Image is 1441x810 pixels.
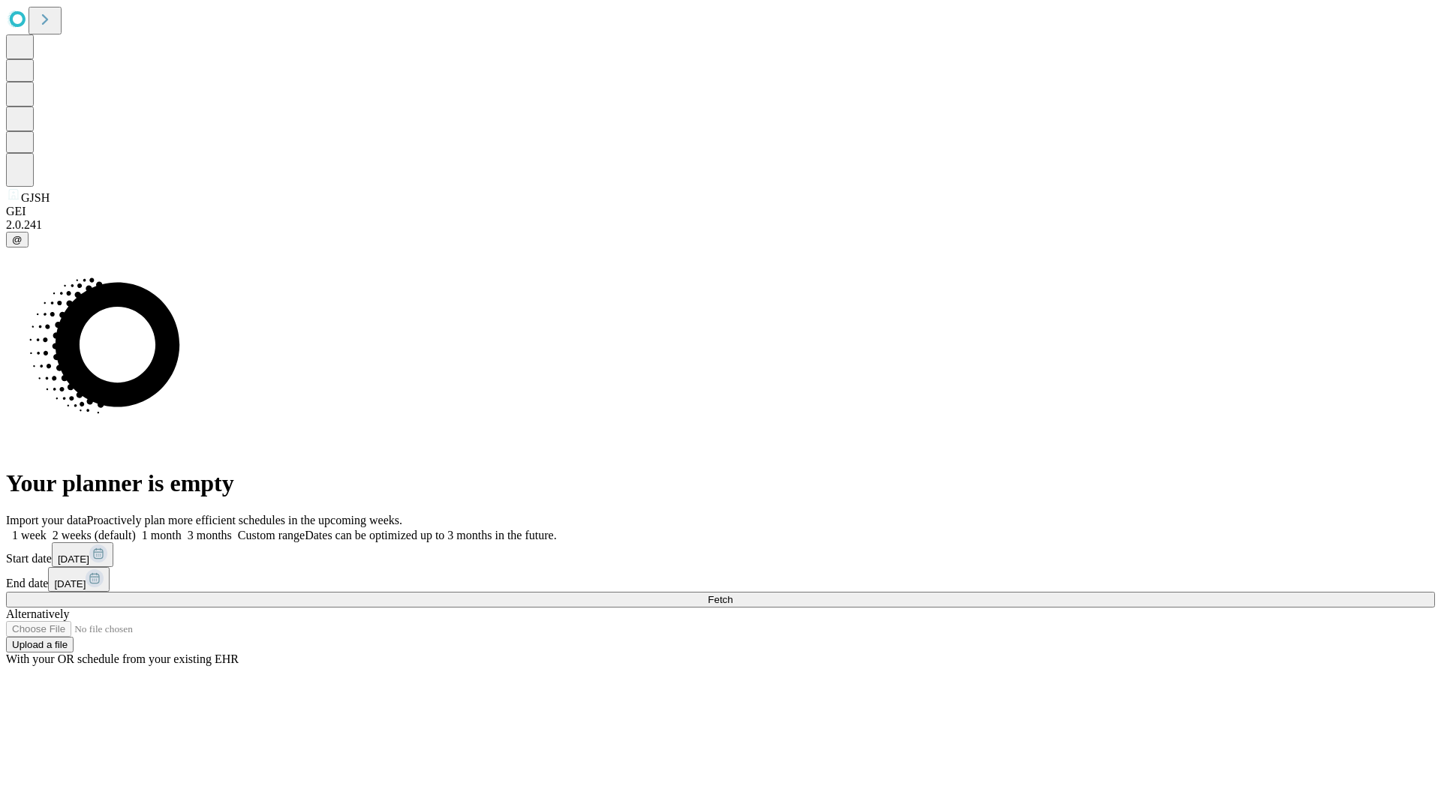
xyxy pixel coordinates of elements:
button: [DATE] [48,567,110,592]
span: Dates can be optimized up to 3 months in the future. [305,529,556,541]
span: Import your data [6,514,87,526]
button: @ [6,232,29,247]
button: Fetch [6,592,1435,607]
span: @ [12,234,23,245]
div: GEI [6,205,1435,218]
span: Proactively plan more efficient schedules in the upcoming weeks. [87,514,402,526]
button: [DATE] [52,542,113,567]
h1: Your planner is empty [6,469,1435,497]
span: Alternatively [6,607,69,620]
span: With your OR schedule from your existing EHR [6,652,239,665]
div: Start date [6,542,1435,567]
button: Upload a file [6,637,74,652]
span: 3 months [188,529,232,541]
span: Fetch [708,594,733,605]
span: GJSH [21,191,50,204]
span: [DATE] [58,553,89,565]
span: [DATE] [54,578,86,589]
span: 1 month [142,529,182,541]
div: 2.0.241 [6,218,1435,232]
div: End date [6,567,1435,592]
span: 2 weeks (default) [53,529,136,541]
span: Custom range [238,529,305,541]
span: 1 week [12,529,47,541]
